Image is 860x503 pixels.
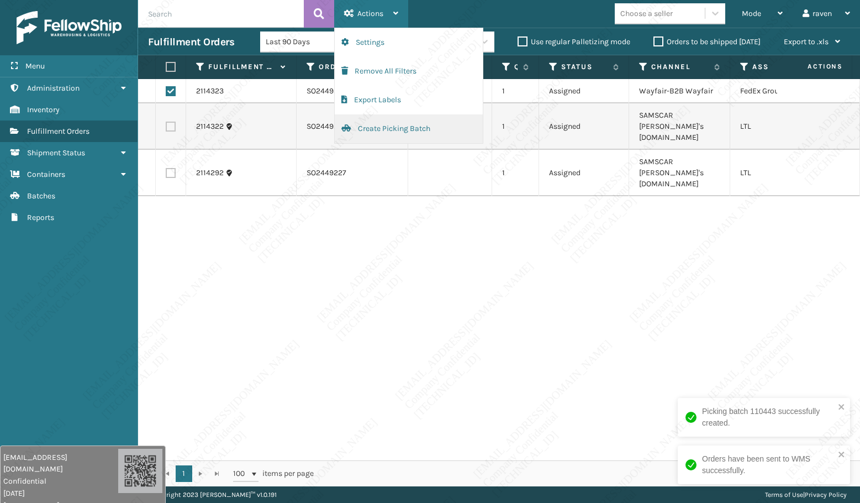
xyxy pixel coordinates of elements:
span: Export to .xls [784,37,829,46]
div: Choose a seller [620,8,673,19]
a: 2114323 [196,86,224,97]
p: Copyright 2023 [PERSON_NAME]™ v 1.0.191 [151,486,277,503]
td: SO2449236 [297,79,408,103]
label: Assigned Carrier Service [752,62,814,72]
div: 1 - 3 of 3 items [329,468,848,479]
span: Administration [27,83,80,93]
span: Menu [25,61,45,71]
label: Status [561,62,608,72]
span: Actions [773,57,850,76]
td: Assigned [539,150,629,196]
span: Containers [27,170,65,179]
h3: Fulfillment Orders [148,35,234,49]
td: SO2449227 [297,150,408,196]
button: Remove All Filters [335,57,483,86]
a: 1 [176,465,192,482]
td: 1 [492,79,539,103]
a: 2114292 [196,167,224,179]
span: Batches [27,191,55,201]
td: FedEx Ground [730,79,836,103]
td: Assigned [539,79,629,103]
button: Settings [335,28,483,57]
div: Orders have been sent to WMS successfully. [702,453,835,476]
span: Reports [27,213,54,222]
label: Orders to be shipped [DATE] [653,37,761,46]
span: Actions [357,9,383,18]
td: SAMSCAR [PERSON_NAME]'s [DOMAIN_NAME] [629,103,730,150]
span: [DATE] [3,488,118,499]
td: 1 [492,150,539,196]
td: SAMSCAR [PERSON_NAME]'s [DOMAIN_NAME] [629,150,730,196]
label: Quantity [514,62,518,72]
td: 1 [492,103,539,150]
button: Create Picking Batch [335,114,483,143]
span: Fulfillment Orders [27,127,89,136]
label: Use regular Palletizing mode [518,37,630,46]
td: SO2449233 [297,103,408,150]
button: close [838,402,846,413]
img: logo [17,11,122,44]
label: Fulfillment Order Id [208,62,275,72]
span: Mode [742,9,761,18]
span: Shipment Status [27,148,85,158]
span: [EMAIL_ADDRESS][DOMAIN_NAME] [3,452,118,475]
td: Wayfair-B2B Wayfair [629,79,730,103]
div: Picking batch 110443 successfully created. [702,406,835,429]
label: Channel [651,62,709,72]
label: Order Number [319,62,387,72]
td: LTL [730,103,836,150]
span: items per page [233,465,314,482]
button: close [838,450,846,460]
button: Export Labels [335,86,483,114]
td: Assigned [539,103,629,150]
span: 100 [233,468,250,479]
td: LTL [730,150,836,196]
div: Last 90 Days [266,36,351,48]
span: Inventory [27,105,60,114]
span: Confidential [3,475,118,487]
a: 2114322 [196,121,224,132]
